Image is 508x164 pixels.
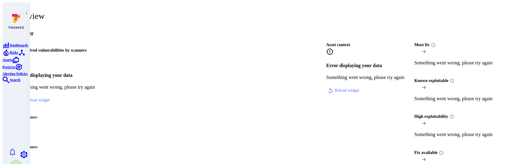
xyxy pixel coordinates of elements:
button: Expand navigation menu [23,10,30,18]
h4: Error displaying your data [326,63,409,68]
span: Ops scanners [17,145,315,149]
button: reload [17,95,52,106]
a: Search [2,77,20,82]
svg: EPSS score ≥ 0.7 [449,114,454,119]
a: Settings [20,152,28,157]
span: Risks [10,50,18,55]
span: Discover [11,29,497,38]
svg: Confirmed exploitable by KEV [450,78,455,83]
span: Alerting Policies [2,72,28,76]
span: Asset context [326,43,350,47]
button: Notifications [5,147,20,157]
span: Dashboards [10,43,28,47]
span: Dev scanners [17,115,315,120]
p: Something went wrong, please try again [414,132,497,137]
i: Expand navigation menu [25,12,29,16]
div: Must fix [414,42,497,72]
p: Something went wrong, please try again [414,96,497,101]
div: Known exploitable [414,78,497,108]
span: High exploitability [414,114,448,120]
p: Something went wrong, please try again [326,75,409,80]
h2: Unresolved vulnerabilities by scanners [17,47,86,53]
svg: Risk score >=40 , missed SLA [431,43,436,47]
span: Assets [2,58,12,62]
p: Something went wrong, please try again [414,60,497,66]
span: Search [10,78,20,82]
a: Alerting Policies [2,64,28,76]
span: Projects [2,65,15,69]
a: Risks [2,50,18,55]
span: Known exploitable [414,78,448,84]
button: reload [326,85,362,96]
span: Fix available [414,150,438,156]
p: Something went wrong, please try again [17,84,315,90]
span: Must fix [414,42,429,48]
svg: Vulnerabilities with fix available [439,150,444,155]
h4: Error displaying your data [17,73,315,78]
a: Dashboards [2,42,28,47]
div: High exploitability [414,114,497,144]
